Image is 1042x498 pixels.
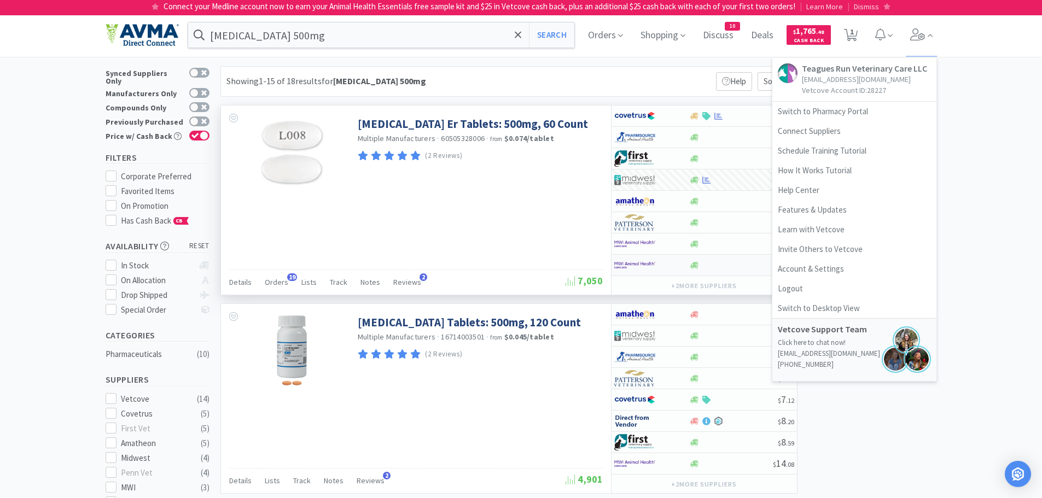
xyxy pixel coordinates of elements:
span: | [847,1,849,11]
span: · [437,332,439,342]
a: Discuss10 [698,31,738,40]
img: hannah.png [893,326,920,354]
div: ( 3 ) [201,481,209,494]
div: ( 5 ) [201,407,209,420]
span: Dismiss [854,2,879,11]
span: 7 [778,393,794,406]
span: Lists [301,277,317,287]
span: Track [293,476,311,485]
img: 67d67680309e4a0bb49a5ff0391dcc42_6.png [614,434,655,450]
h5: Suppliers [106,373,209,386]
span: . 20 [786,418,794,426]
img: 77fca1acd8b6420a9015268ca798ef17_1.png [614,391,655,408]
button: +2more suppliers [666,477,742,492]
span: Details [229,476,252,485]
span: 6 [778,372,794,384]
span: 1 [850,10,854,54]
span: 19 [287,273,297,281]
div: Covetrus [121,407,189,420]
div: Manufacturers Only [106,88,184,97]
span: $ [778,418,781,426]
div: On Allocation [121,274,194,287]
h5: Filters [106,151,209,164]
a: Multiple Manufacturers [358,332,436,342]
span: $ [773,460,776,468]
span: 8 [778,414,794,427]
a: Logout [772,279,936,298]
h5: Categories [106,329,209,342]
strong: $0.045 / tablet [504,332,554,342]
span: Track [330,277,347,287]
a: Teagues Run Veterinary Care LLC[EMAIL_ADDRESS][DOMAIN_NAME]Vetcove Account ID:28227 [772,58,936,102]
a: Deals [747,31,778,40]
a: [MEDICAL_DATA] Tablets: 500mg, 120 Count [358,315,581,330]
span: Cash Back [793,38,824,45]
span: Details [229,277,252,287]
span: . 18 [786,375,794,383]
a: How It Works Tutorial [772,161,936,180]
p: [EMAIL_ADDRESS][DOMAIN_NAME] [802,74,927,85]
a: Schedule Training Tutorial [772,141,936,161]
span: from [490,135,502,143]
a: Features & Updates [772,200,936,220]
a: Learn with Vetcove [772,220,936,239]
span: 2 [383,472,391,479]
span: Reviews [357,476,385,485]
a: Switch to Pharmacy Portal [772,102,936,121]
span: . 12 [786,396,794,405]
img: 4dd14cff54a648ac9e977f0c5da9bc2e_5.png [614,172,655,188]
div: Special Order [121,303,194,317]
a: $1,765.48Cash Back [787,20,831,50]
img: 4dd14cff54a648ac9e977f0c5da9bc2e_5.png [614,327,655,344]
div: ( 4 ) [201,466,209,479]
img: f5e969b455434c6296c6d81ef179fa71_3.png [614,214,655,231]
span: Lists [265,476,280,485]
img: 7915dbd3f8974342a4dc3feb8efc1740_58.png [614,129,655,145]
p: (2 Reviews) [425,150,462,162]
div: Synced Suppliers Only [106,68,184,85]
div: Favorited Items [121,185,209,198]
a: [MEDICAL_DATA] Er Tablets: 500mg, 60 Count [358,116,588,131]
span: · [486,133,488,143]
img: ksen.png [882,345,909,373]
span: 16714003501 [441,332,485,342]
div: First Vet [121,422,189,435]
h5: Availability [106,240,209,253]
span: $ [778,439,781,447]
div: Showing 1-15 of 18 results [226,74,426,89]
div: ( 14 ) [197,392,209,406]
img: c67096674d5b41e1bca769e75293f8dd_19.png [614,413,655,429]
span: · [486,332,488,342]
span: 8 [778,436,794,448]
img: e4e33dab9f054f5782a47901c742baa9_102.png [106,24,179,46]
span: Learn More [806,2,843,11]
a: Switch to Desktop View [772,298,936,318]
strong: $0.074 / tablet [504,133,554,143]
span: Notes [324,476,344,485]
img: d0d514a02a44475286ed44f4d9d3b129_120366.jpg [257,116,328,188]
p: [PHONE_NUMBER] [778,359,931,370]
div: ( 4 ) [201,452,209,465]
span: 2 [420,273,427,281]
span: for [322,75,426,86]
p: Help [716,72,752,91]
img: jennifer.png [904,345,931,373]
span: Sort [758,72,791,91]
div: On Promotion [121,200,209,213]
span: 60505328006 [441,133,485,143]
input: Search by item, sku, manufacturer, ingredient, size... [188,22,575,48]
img: cbd6cf8b6216416da1a8227f1c3fb999_67564.png [276,315,307,386]
img: f5e969b455434c6296c6d81ef179fa71_3.png [614,370,655,386]
span: . 59 [786,439,794,447]
p: (2 Reviews) [425,349,462,360]
div: Price w/ Cash Back [106,131,184,140]
div: Corporate Preferred [121,170,209,183]
span: . 08 [786,460,794,468]
span: 7,050 [566,274,603,287]
button: +2more suppliers [666,278,742,294]
span: $ [778,375,781,383]
div: Midwest [121,452,189,465]
div: In Stock [121,259,194,272]
span: 10 [725,22,740,30]
a: Help Center [772,180,936,200]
